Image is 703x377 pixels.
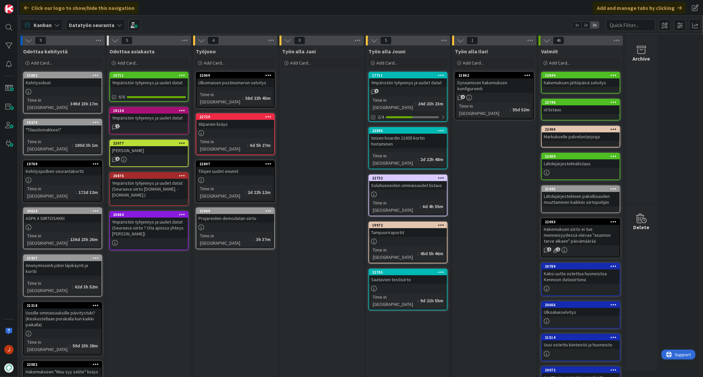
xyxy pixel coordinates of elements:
div: Time in [GEOGRAPHIC_DATA] [26,96,68,111]
div: ASPA X SIIRTOSAKKI [24,214,102,223]
div: 19279 [24,120,102,125]
div: [PERSON_NAME] [110,146,188,155]
span: : [253,236,254,243]
div: 19972 [372,223,447,228]
div: 20624 [24,208,102,214]
a: 19279"Tilauslomakkeet"Time in [GEOGRAPHIC_DATA]:180d 3h 1m [23,119,102,155]
div: 22409Lähdejärjestelmälistaus [542,153,620,168]
div: Uusi ostettu kiinteistö ja huoneisto [542,340,620,349]
span: Työn alla Ilari [455,48,488,55]
div: Uusille ominaisuuksille päivitystuki? (Keskustellaan porukalla kun kaikki paikalla) [24,309,102,329]
a: 22729tiliparien lisäysTime in [GEOGRAPHIC_DATA]:6d 5h 27m [196,113,275,155]
span: 2x [581,22,590,28]
a: 17711Ympäristön tyhjennys ja uudet datatTime in [GEOGRAPHIC_DATA]:24d 23h 23m2/4 [368,72,448,122]
a: 21945Lähdejärjestelmien pakollisuuden muuttaminen kaikkiin siirtopohjiin [541,185,620,213]
div: 22069 [196,72,274,78]
div: 19972Tampuuriraportit [369,222,447,237]
span: Kanban [34,21,52,29]
div: 22732 [369,175,447,181]
div: 22729 [199,115,274,119]
div: 21514 [542,335,620,340]
div: 22909Projareiden demodatan siirto [196,208,274,223]
span: : [510,106,511,113]
img: JM [4,345,14,354]
a: 22705Saatavien testisiirtoTime in [GEOGRAPHIC_DATA]:9d 21h 55m [368,269,448,310]
div: tiliparien lisäys [196,120,274,128]
div: 9d 21h 55m [419,297,445,304]
div: 20864Ympäristön tyhjennys ja uudet datat (Seuraava siirto ? Ota ajoissa yhteys [PERSON_NAME]) [110,212,188,238]
span: 5 [380,37,392,44]
a: 21318Uusille ominaisuuksille päivitystuki? (Keskustellaan porukalla kun kaikki paikalla)Time in [... [23,302,102,356]
span: Add Card... [549,60,570,66]
a: 22069Ulkomaisen postinumeron selvitysTime in [GEOGRAPHIC_DATA]:58d 22h 45m [196,72,275,108]
div: 22746id listaus [542,99,620,114]
div: 20666 [545,303,620,307]
div: 20666Ulkoalueselvitys [542,302,620,316]
div: 22077[PERSON_NAME] [110,140,188,155]
a: 20876Ympäristön tyhjennys ja uudet datat (Seuraava siirto [DOMAIN_NAME]. - [DOMAIN_NAME].) [109,172,189,206]
div: 22093Hakemuksen siirto ei tue menneisyydessä olevaa "asunnon tarve alkaen" päivämäärää [542,219,620,245]
div: 20624ASPA X SIIRTOSAKKI [24,208,102,223]
div: 349d 23h 17m [69,100,100,107]
div: 21862 [458,73,533,78]
span: : [68,236,69,243]
div: Lähdejärjestelmälistaus [542,159,620,168]
img: avatar [4,364,14,373]
a: 20789Kaksi uutta ostettua huoneistoa Kennoon datasiirtona [541,263,620,296]
div: "Tilauslomakkeet" [24,125,102,134]
span: : [418,250,419,257]
div: 21937 [27,256,102,260]
div: 16711 [113,73,188,78]
div: 21318Uusille ominaisuuksille päivitystuki? (Keskustellaan porukalla kun kaikki paikalla) [24,303,102,329]
div: 19769Kehitysputken seurantakortti [24,161,102,175]
div: Kaksi uutta ostettua huoneistoa Kennoon datasiirtona [542,269,620,284]
span: Työn alla Jouni [368,48,405,55]
span: 1x [572,22,581,28]
div: Time in [GEOGRAPHIC_DATA] [371,152,418,167]
div: Ulkomaisen postinumeron selvitys [196,78,274,87]
div: 20972 [545,368,620,372]
a: 20666Ulkoalueselvitys [541,301,620,329]
div: 22844 [545,73,620,78]
div: 15882 [24,72,102,78]
span: Support [13,1,29,9]
b: Datatyön seuranta [69,22,114,28]
div: 22077 [110,140,188,146]
div: 22746 [545,100,620,105]
div: 2d 22h 12m [246,189,272,196]
div: 22409 [542,153,620,159]
div: 16711Ympäristön tyhjennys ja uudet datat [110,72,188,87]
span: 1 [556,247,560,252]
div: 17711 [369,72,447,78]
div: Anonymisointi jobin läpikäynti ja kortti [24,261,102,276]
div: 22705 [372,270,447,275]
div: 6d 4h 55m [421,203,445,210]
div: 18124Ympäristön tyhjennys ja uudet datat [110,108,188,122]
div: 22909 [199,209,274,213]
a: 21514Uusi ostettu kiinteistö ja huoneisto [541,334,620,361]
span: Add Card... [117,60,138,66]
a: 22093Hakemuksen siirto ei tue menneisyydessä olevaa "asunnon tarve alkaen" päivämäärää [541,218,620,257]
span: Add Card... [376,60,397,66]
div: 19279"Tilauslomakkeet" [24,120,102,134]
span: : [247,142,248,149]
div: 16711 [110,72,188,78]
div: 22490Markukselle palveluntarjoaja [542,126,620,141]
span: 46 [553,37,564,44]
span: : [245,189,246,196]
div: 58d 22h 45m [244,94,272,102]
div: id listaus [542,105,620,114]
div: Ympäristön tyhjennys ja uudet datat [110,78,188,87]
div: 21945 [545,187,620,191]
span: Työn alla Jani [282,48,316,55]
div: 21937 [24,255,102,261]
a: 22909Projareiden demodatan siirtoTime in [GEOGRAPHIC_DATA]:3h 37m [196,207,275,249]
div: Time in [GEOGRAPHIC_DATA] [371,199,420,214]
div: Lähdejärjestelmien pakollisuuden muuttaminen kaikkiin siirtopohjiin [542,192,620,206]
div: Tampuuriraportit [369,228,447,237]
span: 2/4 [378,114,384,121]
div: 21318 [24,303,102,309]
span: 4 [208,37,219,44]
div: 24d 23h 23m [416,100,445,107]
div: Ympäristön tyhjennys ja uudet datat [369,78,447,87]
